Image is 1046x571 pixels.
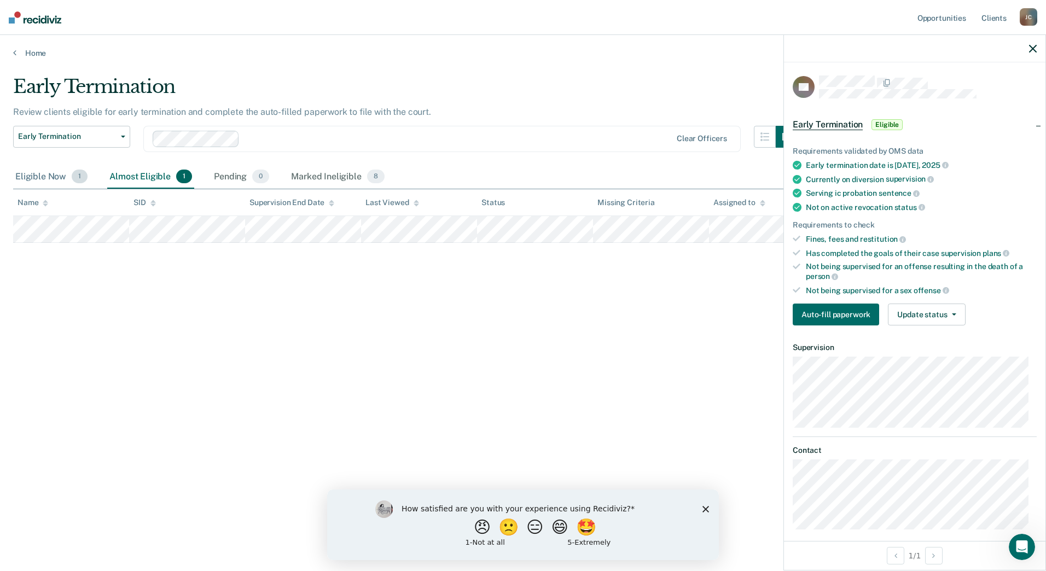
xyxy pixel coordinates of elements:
span: Early Termination [18,132,117,141]
span: supervision [886,174,934,183]
div: Has completed the goals of their case supervision [806,248,1037,258]
div: 1 / 1 [784,541,1045,570]
iframe: Intercom live chat [1009,534,1035,560]
div: Requirements validated by OMS data [793,147,1037,156]
span: 1 [72,170,88,184]
dt: Supervision [793,343,1037,352]
span: 2025 [922,161,948,170]
div: Last Viewed [365,198,419,207]
div: Currently on diversion [806,174,1037,184]
img: Recidiviz [9,11,61,24]
div: Clear officers [677,134,727,143]
div: Not on active revocation [806,202,1037,212]
div: Early Termination [13,75,798,107]
a: Navigate to form link [793,304,884,325]
span: sentence [879,189,920,197]
div: Not being supervised for a sex [806,285,1037,295]
p: Review clients eligible for early termination and complete the auto-filled paperwork to file with... [13,107,431,117]
div: SID [133,198,156,207]
div: Eligible Now [13,165,90,189]
span: plans [983,249,1009,258]
div: Assigned to [713,198,765,207]
span: 8 [367,170,385,184]
span: 0 [252,170,269,184]
div: Missing Criteria [597,198,655,207]
span: restitution [860,235,906,243]
a: Home [13,48,1033,58]
div: Serving ic probation [806,188,1037,198]
span: person [806,272,838,281]
div: Status [481,198,505,207]
div: J C [1020,8,1037,26]
button: Update status [888,304,965,325]
div: Requirements to check [793,220,1037,230]
div: Fines, fees and [806,234,1037,244]
span: Eligible [871,119,903,130]
div: Early TerminationEligible [784,107,1045,142]
div: Almost Eligible [107,165,194,189]
div: Pending [212,165,271,189]
span: status [894,203,925,212]
button: Auto-fill paperwork [793,304,879,325]
button: Next Opportunity [925,547,943,564]
span: 1 [176,170,192,184]
div: Early termination date is [DATE], [806,160,1037,170]
div: Supervision End Date [249,198,334,207]
div: Not being supervised for an offense resulting in the death of a [806,262,1037,281]
button: Previous Opportunity [887,547,904,564]
dt: Contact [793,446,1037,455]
span: offense [914,286,949,295]
div: Name [18,198,48,207]
div: Marked Ineligible [289,165,387,189]
span: Early Termination [793,119,863,130]
iframe: Survey by Kim from Recidiviz [327,490,719,560]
